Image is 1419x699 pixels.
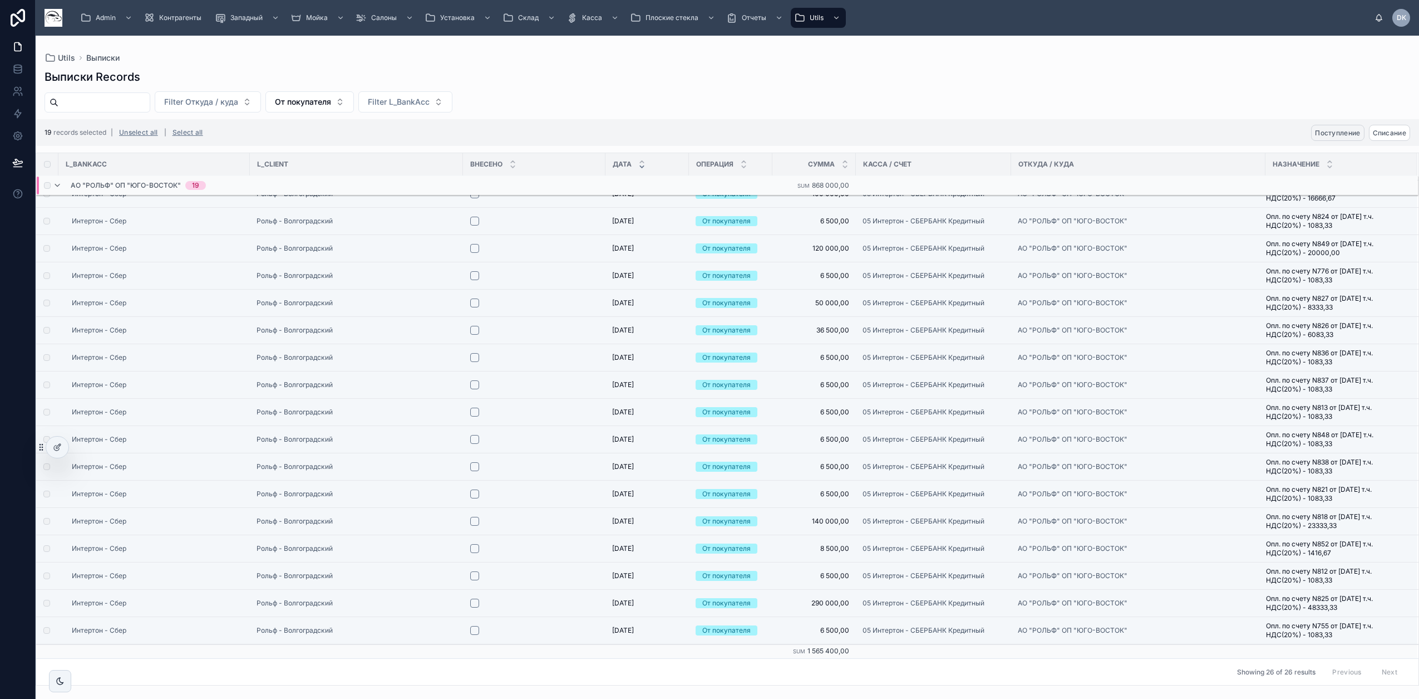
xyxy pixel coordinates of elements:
a: Опл. по счету N824 от [DATE] т.ч. НДС(20%) - 1083,33 [1266,212,1404,230]
span: 05 Интертон - СБЕРБАНК Кредитный [863,462,984,471]
a: [DATE] [612,326,682,335]
span: [DATE] [612,217,634,226]
span: Опл. по счету N821 от [DATE] т.ч. НДС(20%) - 1083,33 [1266,485,1404,503]
a: Интертон - Сбер [72,462,126,471]
a: Рольф - Волгоградский [257,517,333,526]
span: Интертон - Сбер [72,326,126,335]
a: 05 Интертон - СБЕРБАНК Кредитный [863,326,984,335]
a: АО "РОЛЬФ" ОП "ЮГО-ВОСТОК" [1018,271,1127,280]
span: Поступление [1315,129,1360,137]
a: От покупателя [696,271,766,281]
span: Опл. по счету N818 от [DATE] т.ч. НДС(20%) - 23333,33 [1266,512,1404,530]
div: От покупателя [702,216,751,226]
a: 05 Интертон - СБЕРБАНК Кредитный [863,353,984,362]
a: Контрагенты [140,8,209,28]
span: Рольф - Волгоградский [257,271,333,280]
a: Опл. по счету N838 от [DATE] т.ч. НДС(20%) - 1083,33 [1266,458,1404,476]
a: АО "РОЛЬФ" ОП "ЮГО-ВОСТОК" [1018,299,1259,307]
a: Опл. по счету N852 от [DATE] т.ч. НДС(20%) - 1416,67 [1266,540,1404,558]
a: Рольф - Волгоградский [257,244,333,253]
a: 05 Интертон - СБЕРБАНК Кредитный [863,380,1004,389]
a: АО "РОЛЬФ" ОП "ЮГО-ВОСТОК" [1018,326,1259,335]
span: АО "РОЛЬФ" ОП "ЮГО-ВОСТОК" [71,181,181,190]
a: 05 Интертон - СБЕРБАНК Кредитный [863,244,984,253]
span: 6 500,00 [779,435,849,444]
a: АО "РОЛЬФ" ОП "ЮГО-ВОСТОК" [1018,326,1127,335]
span: АО "РОЛЬФ" ОП "ЮГО-ВОСТОК" [1018,299,1127,307]
span: [DATE] [612,299,634,307]
a: Выписки [86,52,120,63]
span: Контрагенты [159,13,201,22]
span: Установка [440,13,475,22]
a: Рольф - Волгоградский [257,380,333,389]
span: [DATE] [612,244,634,253]
a: АО "РОЛЬФ" ОП "ЮГО-ВОСТОК" [1018,353,1259,362]
span: Рольф - Волгоградский [257,544,333,553]
span: Интертон - Сбер [72,380,126,389]
span: Опл. по счету N848 от [DATE] т.ч. НДС(20%) - 1083,33 [1266,431,1404,448]
a: От покупателя [696,489,766,499]
span: [DATE] [612,462,634,471]
a: Интертон - Сбер [72,380,243,389]
span: 8 500,00 [779,544,849,553]
button: Select Button [265,91,354,113]
a: Рольф - Волгоградский [257,435,456,444]
a: АО "РОЛЬФ" ОП "ЮГО-ВОСТОК" [1018,244,1127,253]
a: Admin [77,8,138,28]
span: Западный [230,13,263,22]
a: [DATE] [612,353,682,362]
span: 05 Интертон - СБЕРБАНК Кредитный [863,408,984,417]
a: От покупателя [696,380,766,390]
a: Склад [499,8,561,28]
div: От покупателя [702,516,751,526]
a: 36 500,00 [779,326,849,335]
a: [DATE] [612,380,682,389]
a: Интертон - Сбер [72,435,126,444]
a: Интертон - Сбер [72,544,126,553]
span: [DATE] [612,353,634,362]
span: 05 Интертон - СБЕРБАНК Кредитный [863,517,984,526]
a: Рольф - Волгоградский [257,544,456,553]
a: АО "РОЛЬФ" ОП "ЮГО-ВОСТОК" [1018,244,1259,253]
a: Интертон - Сбер [72,217,126,226]
button: Select all [169,124,207,141]
span: [DATE] [612,490,634,498]
a: АО "РОЛЬФ" ОП "ЮГО-ВОСТОК" [1018,217,1259,226]
a: 6 500,00 [779,217,849,226]
span: 6 500,00 [779,490,849,498]
a: 50 000,00 [779,299,849,307]
a: От покупателя [696,325,766,335]
a: 05 Интертон - СБЕРБАНК Кредитный [863,271,984,280]
span: АО "РОЛЬФ" ОП "ЮГО-ВОСТОК" [1018,517,1127,526]
a: 05 Интертон - СБЕРБАНК Кредитный [863,299,984,307]
a: Рольф - Волгоградский [257,353,333,362]
a: АО "РОЛЬФ" ОП "ЮГО-ВОСТОК" [1018,544,1127,553]
span: Интертон - Сбер [72,490,126,498]
span: [DATE] [612,517,634,526]
span: Filter Откуда / куда [164,96,238,107]
span: [DATE] [612,544,634,553]
div: От покупателя [702,380,751,390]
a: АО "РОЛЬФ" ОП "ЮГО-ВОСТОК" [1018,380,1127,389]
span: АО "РОЛЬФ" ОП "ЮГО-ВОСТОК" [1018,462,1127,471]
span: Рольф - Волгоградский [257,490,333,498]
a: Западный [211,8,285,28]
a: 05 Интертон - СБЕРБАНК Кредитный [863,435,984,444]
a: От покупателя [696,462,766,472]
a: 05 Интертон - СБЕРБАНК Кредитный [863,517,1004,526]
div: От покупателя [702,462,751,472]
span: Рольф - Волгоградский [257,326,333,335]
span: АО "РОЛЬФ" ОП "ЮГО-ВОСТОК" [1018,490,1127,498]
a: 05 Интертон - СБЕРБАНК Кредитный [863,244,1004,253]
a: 140 000,00 [779,517,849,526]
a: Касса [563,8,624,28]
